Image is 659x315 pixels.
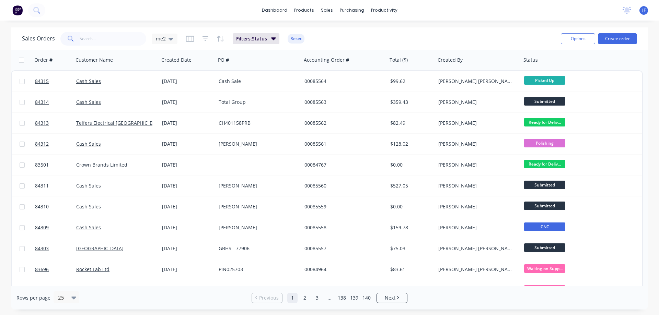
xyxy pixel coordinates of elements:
a: 83696 [35,259,76,280]
span: 84315 [35,78,49,85]
div: [DATE] [162,99,213,106]
span: Submitted [524,243,565,252]
div: $75.03 [390,245,431,252]
div: purchasing [336,5,368,15]
div: $527.05 [390,182,431,189]
div: $359.43 [390,99,431,106]
span: Filters: Status [236,35,267,42]
div: [PERSON_NAME] [219,224,295,231]
div: Order # [34,57,53,63]
div: 00085562 [304,120,381,126]
div: $83.61 [390,266,431,273]
span: Submitted [524,181,565,189]
div: [PERSON_NAME] [438,182,515,189]
a: Next page [377,294,407,301]
div: $128.02 [390,141,431,147]
div: Status [523,57,538,63]
a: Rocket Lab Ltd [76,266,109,272]
a: Cash Sales [76,141,101,147]
a: Jump forward [324,293,335,303]
span: Ready for Deliv... [524,160,565,168]
span: Polishing [524,139,565,147]
a: Cash Sales [76,99,101,105]
div: [DATE] [162,182,213,189]
div: GBHS - 77906 [219,245,295,252]
img: Factory [12,5,23,15]
div: Accounting Order # [304,57,349,63]
a: Cash Sales [76,78,101,84]
div: PO # [218,57,229,63]
div: [PERSON_NAME] [PERSON_NAME] [438,78,515,85]
div: Created Date [161,57,192,63]
input: Search... [80,32,147,46]
a: Cash Sales [76,203,101,210]
span: 84313 [35,120,49,126]
div: [PERSON_NAME] [438,161,515,168]
a: Page 140 [361,293,372,303]
a: 84303 [35,238,76,259]
div: $0.00 [390,203,431,210]
div: $0.00 [390,161,431,168]
a: Previous page [252,294,282,301]
span: 84314 [35,99,49,106]
a: Telfers Electrical [GEOGRAPHIC_DATA] [76,120,163,126]
div: [DATE] [162,266,213,273]
a: 84312 [35,134,76,154]
span: 84311 [35,182,49,189]
div: [DATE] [162,120,213,126]
div: [PERSON_NAME] [438,224,515,231]
a: 84313 [35,113,76,133]
span: Submitted [524,202,565,210]
a: Page 139 [349,293,359,303]
div: $99.62 [390,78,431,85]
span: 84312 [35,141,49,147]
span: Next [385,294,395,301]
span: me2 [156,35,166,42]
div: Total Group [219,99,295,106]
div: Cash Sale [219,78,295,85]
div: [PERSON_NAME] [PERSON_NAME] [438,266,515,273]
a: 83501 [35,155,76,175]
span: CNC [524,222,565,231]
span: Rows per page [16,294,50,301]
button: Reset [288,34,304,44]
div: products [291,5,317,15]
div: productivity [368,5,401,15]
div: [PERSON_NAME] [219,203,295,210]
a: 84311 [35,175,76,196]
div: [PERSON_NAME] [438,141,515,147]
div: [PERSON_NAME] [438,203,515,210]
div: [DATE] [162,78,213,85]
div: Total ($) [390,57,408,63]
div: CH401158PRB [219,120,295,126]
div: sales [317,5,336,15]
ul: Pagination [249,293,410,303]
span: Waiting on Supp... [524,285,565,294]
div: [DATE] [162,141,213,147]
div: [PERSON_NAME] [438,99,515,106]
a: 84314 [35,92,76,112]
div: 00084964 [304,266,381,273]
div: PIN025703 [219,266,295,273]
a: 84309 [35,217,76,238]
div: 00085558 [304,224,381,231]
div: [DATE] [162,161,213,168]
div: [DATE] [162,203,213,210]
a: 84315 [35,71,76,92]
a: Page 2 [300,293,310,303]
a: Cash Sales [76,224,101,231]
a: 84016 [35,280,76,301]
div: 00085560 [304,182,381,189]
span: Waiting on Supp... [524,264,565,273]
span: 83696 [35,266,49,273]
div: 00085564 [304,78,381,85]
a: dashboard [258,5,291,15]
span: 84303 [35,245,49,252]
div: [PERSON_NAME] [438,120,515,126]
div: 00085557 [304,245,381,252]
div: 00085559 [304,203,381,210]
span: Submitted [524,97,565,106]
button: Filters:Status [233,33,279,44]
div: [DATE] [162,224,213,231]
div: [DATE] [162,245,213,252]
